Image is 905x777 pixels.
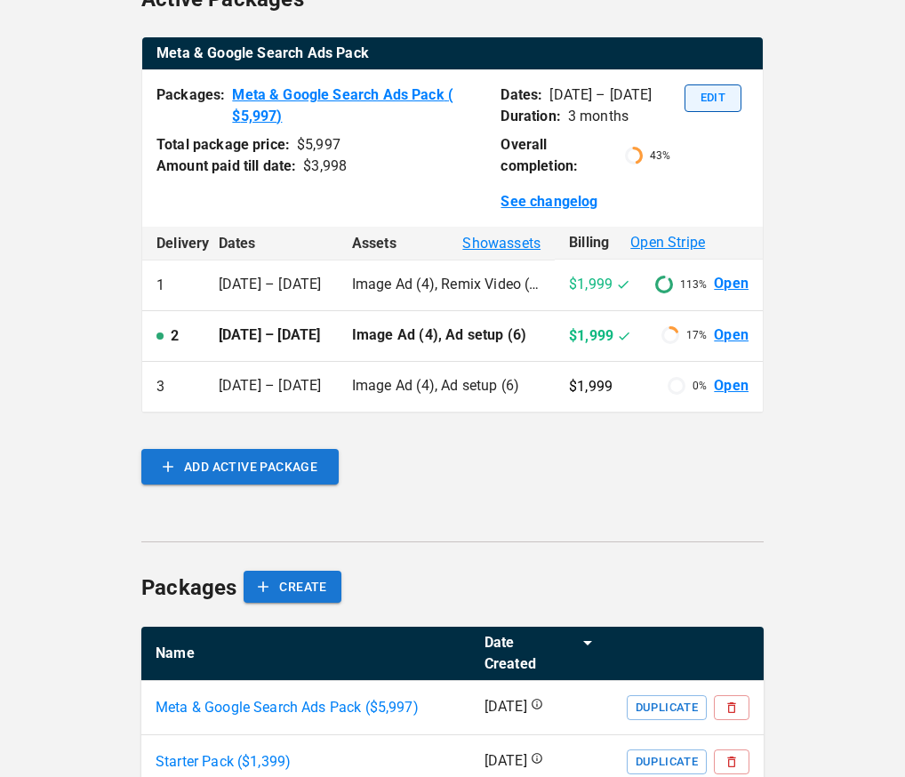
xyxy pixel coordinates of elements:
[650,148,670,164] p: 43 %
[142,227,204,260] th: Delivery
[141,449,339,485] button: ADD ACTIVE PACKAGE
[303,156,347,177] div: $ 3,998
[232,84,486,127] a: Meta & Google Search Ads Pack ( $5,997)
[156,751,291,773] a: Starter Pack ($1,399)
[501,106,560,127] p: Duration:
[204,227,338,260] th: Dates
[171,325,179,347] p: 2
[156,697,419,718] a: Meta & Google Search Ads Pack ($5,997)
[630,232,705,253] span: Open Stripe
[462,233,541,254] span: Show assets
[501,84,542,106] p: Dates:
[142,37,763,70] th: Meta & Google Search Ads Pack
[685,84,741,112] button: Edit
[141,627,470,681] th: Name
[156,697,419,718] p: Meta & Google Search Ads Pack ($ 5,997 )
[156,275,164,296] p: 1
[297,134,340,156] div: $ 5,997
[555,227,763,260] th: Billing
[714,376,749,397] a: Open
[142,37,763,70] table: active packages table
[686,327,707,343] p: 17 %
[156,751,291,773] p: Starter Pack ($ 1,399 )
[352,376,541,397] p: Image Ad (4), Ad setup (6)
[714,274,749,294] a: Open
[501,134,617,177] p: Overall completion:
[485,697,527,717] p: [DATE]
[156,134,290,156] p: Total package price:
[485,751,527,772] p: [DATE]
[693,378,707,394] p: 0 %
[352,325,541,346] p: Image Ad (4), Ad setup (6)
[627,695,707,720] button: Duplicate
[714,325,749,346] a: Open
[156,84,225,127] p: Packages:
[141,571,236,605] h6: Packages
[204,310,338,361] td: [DATE] – [DATE]
[352,275,541,295] p: Image Ad (4), Remix Video (2), UGC (4), Ad setup (6)
[244,571,340,604] button: CREATE
[569,274,630,295] p: $1,999
[569,325,631,347] p: $1,999
[204,361,338,412] td: [DATE] – [DATE]
[627,749,707,774] button: Duplicate
[569,376,613,397] p: $1,999
[156,156,296,177] p: Amount paid till date:
[204,260,338,310] td: [DATE] – [DATE]
[501,191,597,212] a: See changelog
[485,632,570,675] div: Date Created
[156,376,164,397] p: 3
[549,84,652,106] p: [DATE] – [DATE]
[568,106,629,127] p: 3 months
[352,233,541,254] div: Assets
[680,276,707,292] p: 113 %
